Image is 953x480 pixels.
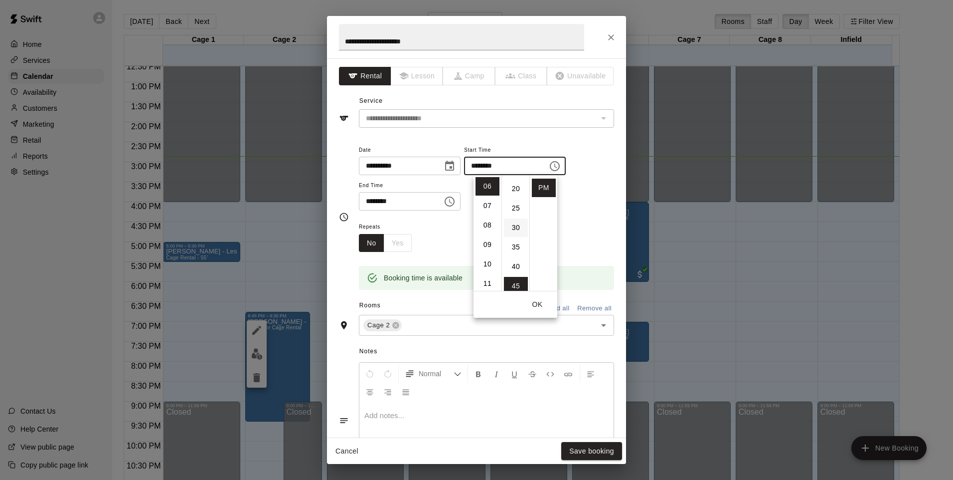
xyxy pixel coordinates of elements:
[504,277,528,295] li: 45 minutes
[560,365,577,383] button: Insert Link
[495,67,548,85] span: The type of an existing booking cannot be changed
[476,255,499,273] li: 10 hours
[504,219,528,237] li: 30 minutes
[542,365,559,383] button: Insert Code
[359,144,461,157] span: Date
[339,320,349,330] svg: Rooms
[524,365,541,383] button: Format Strikethrough
[501,175,529,291] ul: Select minutes
[359,221,420,234] span: Repeats
[545,156,565,176] button: Choose time, selected time is 6:45 PM
[339,416,349,426] svg: Notes
[359,109,614,128] div: The service of an existing booking cannot be changed
[474,175,501,291] ul: Select hours
[419,369,454,379] span: Normal
[521,295,553,314] button: OK
[504,238,528,256] li: 35 minutes
[464,144,566,157] span: Start Time
[359,234,384,252] button: No
[339,212,349,222] svg: Timing
[384,269,463,287] div: Booking time is available
[379,383,396,401] button: Right Align
[504,199,528,218] li: 25 minutes
[359,302,381,309] span: Rooms
[443,67,495,85] span: The type of an existing booking cannot be changed
[359,179,461,193] span: End Time
[476,236,499,254] li: 9 hours
[361,383,378,401] button: Center Align
[506,365,523,383] button: Format Underline
[602,28,620,46] button: Close
[339,67,391,85] button: Rental
[543,301,575,316] button: Add all
[363,320,394,330] span: Cage 2
[476,197,499,215] li: 7 hours
[401,365,466,383] button: Formatting Options
[597,318,611,332] button: Open
[504,180,528,198] li: 20 minutes
[582,365,599,383] button: Left Align
[363,319,402,331] div: Cage 2
[476,216,499,235] li: 8 hours
[529,175,557,291] ul: Select meridiem
[476,177,499,196] li: 6 hours
[488,365,505,383] button: Format Italics
[361,365,378,383] button: Undo
[561,442,622,461] button: Save booking
[359,97,383,104] span: Service
[504,257,528,276] li: 40 minutes
[359,234,412,252] div: outlined button group
[359,344,614,360] span: Notes
[440,192,460,212] button: Choose time, selected time is 9:30 PM
[470,365,487,383] button: Format Bold
[547,67,614,85] span: The type of an existing booking cannot be changed
[379,365,396,383] button: Redo
[331,442,363,461] button: Cancel
[391,67,444,85] span: The type of an existing booking cannot be changed
[339,113,349,123] svg: Service
[397,383,414,401] button: Justify Align
[440,156,460,176] button: Choose date, selected date is Aug 15, 2025
[476,274,499,293] li: 11 hours
[575,301,614,316] button: Remove all
[532,179,556,197] li: PM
